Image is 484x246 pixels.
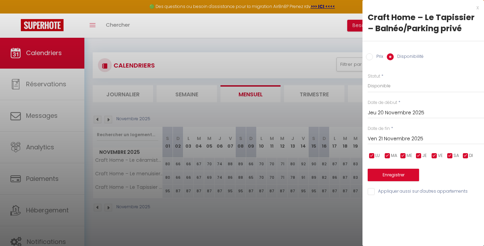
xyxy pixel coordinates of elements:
label: Statut [368,73,380,80]
label: Date de début [368,99,397,106]
div: Craft Home – Le Tapissier – Balnéo/Parking privé [368,12,479,34]
label: Prix [373,53,383,61]
span: SA [453,152,459,159]
span: ME [407,152,412,159]
label: Disponibilité [394,53,424,61]
button: Enregistrer [368,169,419,181]
label: Date de fin [368,125,390,132]
span: VE [438,152,443,159]
span: MA [391,152,397,159]
span: JE [422,152,427,159]
span: DI [469,152,473,159]
span: LU [375,152,380,159]
div: x [362,3,479,12]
